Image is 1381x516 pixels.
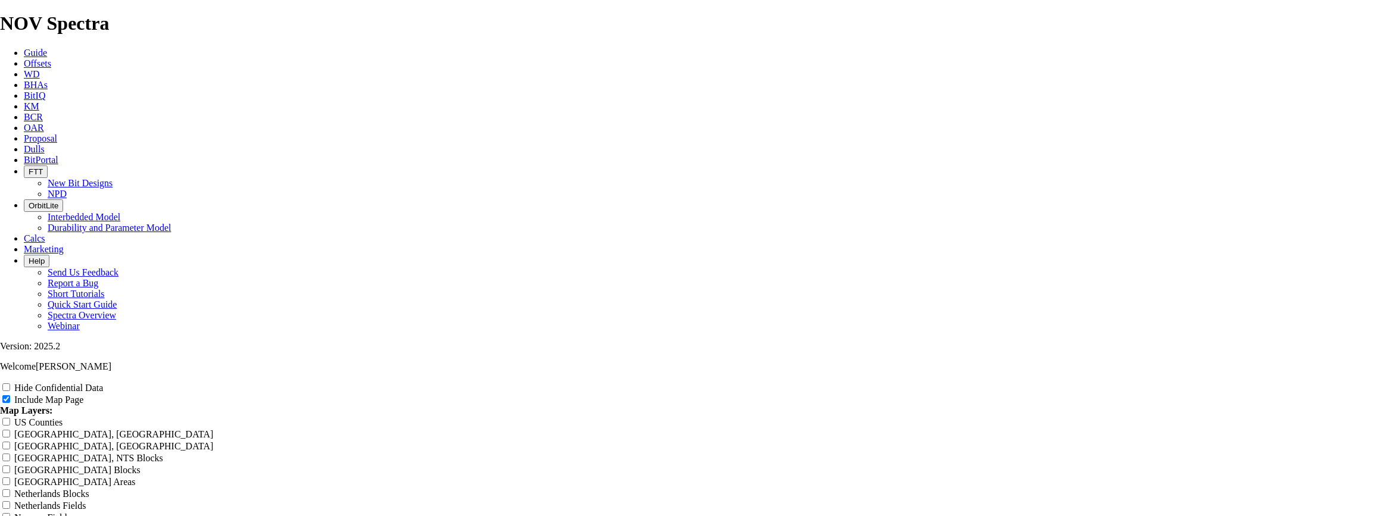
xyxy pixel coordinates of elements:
[14,429,213,439] label: [GEOGRAPHIC_DATA], [GEOGRAPHIC_DATA]
[29,201,58,210] span: OrbitLite
[48,299,117,309] a: Quick Start Guide
[48,289,105,299] a: Short Tutorials
[24,255,49,267] button: Help
[14,441,213,451] label: [GEOGRAPHIC_DATA], [GEOGRAPHIC_DATA]
[48,189,67,199] a: NPD
[14,465,140,475] label: [GEOGRAPHIC_DATA] Blocks
[48,212,120,222] a: Interbedded Model
[29,167,43,176] span: FTT
[36,361,111,371] span: [PERSON_NAME]
[24,144,45,154] a: Dulls
[29,257,45,265] span: Help
[48,223,171,233] a: Durability and Parameter Model
[24,101,39,111] a: KM
[48,310,116,320] a: Spectra Overview
[24,233,45,243] a: Calcs
[14,383,103,393] label: Hide Confidential Data
[14,395,83,405] label: Include Map Page
[24,199,63,212] button: OrbitLite
[24,69,40,79] a: WD
[24,112,43,122] a: BCR
[24,244,64,254] a: Marketing
[48,178,113,188] a: New Bit Designs
[48,278,98,288] a: Report a Bug
[24,58,51,68] a: Offsets
[14,453,163,463] label: [GEOGRAPHIC_DATA], NTS Blocks
[14,489,89,499] label: Netherlands Blocks
[24,133,57,143] a: Proposal
[24,48,47,58] a: Guide
[24,90,45,101] a: BitIQ
[24,155,58,165] a: BitPortal
[14,501,86,511] label: Netherlands Fields
[14,417,63,427] label: US Counties
[24,80,48,90] a: BHAs
[48,321,80,331] a: Webinar
[24,123,44,133] a: OAR
[14,477,136,487] label: [GEOGRAPHIC_DATA] Areas
[24,165,48,178] button: FTT
[48,267,118,277] a: Send Us Feedback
